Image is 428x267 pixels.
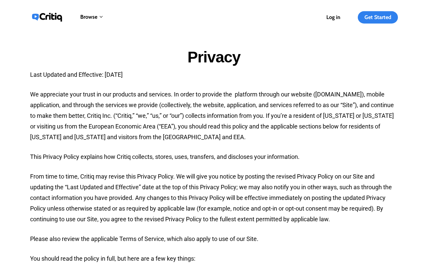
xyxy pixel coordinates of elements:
img: Critiq [30,11,63,23]
a: Get Started [358,15,398,20]
p: From time to time, Critiq may revise this Privacy Policy. We will give you notice by posting the ... [30,171,398,234]
span: Browse [80,14,97,20]
p: This Privacy Policy explains how Critiq collects, stores, uses, transfers, and discloses your inf... [30,152,398,171]
h1: Privacy [30,48,398,67]
span: Log in [326,14,340,20]
p: Please also review the applicable Terms of Service, which also apply to use of our Site. [30,234,398,253]
p: We appreciate your trust in our products and services. In order to provide the platform through o... [30,89,398,152]
span: Get Started [364,14,391,20]
p: Last Updated and Effective: [DATE] [30,69,398,89]
a: Log in [326,15,340,20]
a: Browse [80,14,104,20]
